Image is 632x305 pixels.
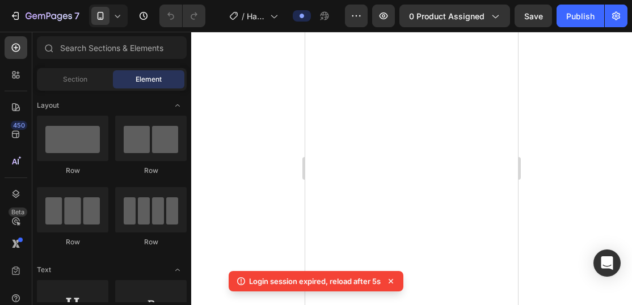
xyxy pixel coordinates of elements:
[136,74,162,84] span: Element
[37,265,51,275] span: Text
[249,276,381,287] p: Login session expired, reload after 5s
[593,249,621,277] div: Open Intercom Messenger
[37,237,108,247] div: Row
[524,11,543,21] span: Save
[557,5,604,27] button: Publish
[37,166,108,176] div: Row
[242,10,245,22] span: /
[515,5,552,27] button: Save
[11,121,27,130] div: 450
[409,10,484,22] span: 0 product assigned
[37,100,59,111] span: Layout
[63,74,87,84] span: Section
[115,166,187,176] div: Row
[168,261,187,279] span: Toggle open
[168,96,187,115] span: Toggle open
[566,10,595,22] div: Publish
[247,10,266,22] span: HaloMist [DATE]
[399,5,510,27] button: 0 product assigned
[159,5,205,27] div: Undo/Redo
[5,5,85,27] button: 7
[9,207,27,217] div: Beta
[305,32,518,305] iframe: Design area
[37,36,187,59] input: Search Sections & Elements
[74,9,79,23] p: 7
[115,237,187,247] div: Row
